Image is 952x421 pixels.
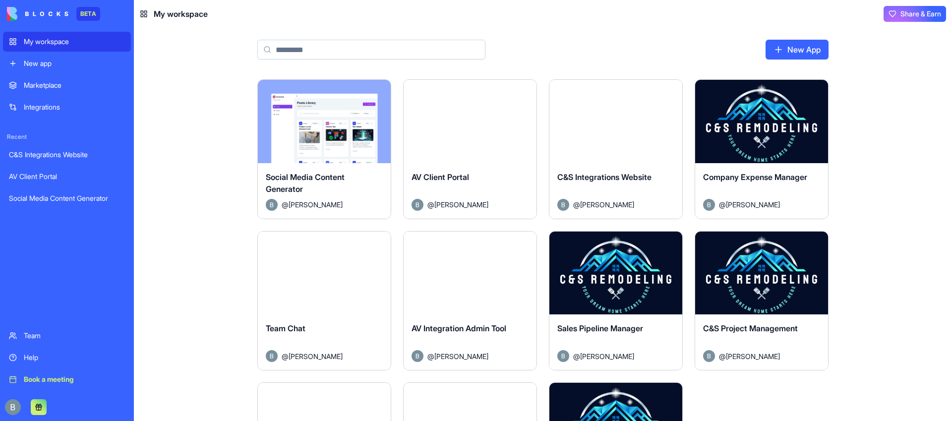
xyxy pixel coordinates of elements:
span: AV Integration Admin Tool [412,323,506,333]
a: My workspace [3,32,131,52]
span: C&S Integrations Website [557,172,652,182]
span: @ [427,351,434,361]
span: @ [573,199,580,210]
span: @ [573,351,580,361]
span: @ [719,351,726,361]
span: [PERSON_NAME] [289,351,343,361]
a: AV Client Portal [3,167,131,186]
div: BETA [76,7,100,21]
img: Avatar [266,199,278,211]
span: [PERSON_NAME] [580,199,634,210]
div: Social Media Content Generator [9,193,125,203]
div: AV Client Portal [9,172,125,181]
span: C&S Project Management [703,323,798,333]
a: Sales Pipeline ManagerAvatar@[PERSON_NAME] [549,231,683,371]
img: logo [7,7,68,21]
a: C&S Project ManagementAvatar@[PERSON_NAME] [695,231,829,371]
a: Help [3,348,131,367]
a: New App [766,40,829,60]
span: [PERSON_NAME] [434,351,488,361]
a: BETA [7,7,100,21]
span: @ [427,199,434,210]
span: Social Media Content Generator [266,172,345,194]
a: Team ChatAvatar@[PERSON_NAME] [257,231,391,371]
button: Share & Earn [884,6,946,22]
a: Social Media Content GeneratorAvatar@[PERSON_NAME] [257,79,391,219]
a: Company Expense ManagerAvatar@[PERSON_NAME] [695,79,829,219]
span: Company Expense Manager [703,172,807,182]
span: @ [282,351,289,361]
div: Team [24,331,125,341]
a: Social Media Content Generator [3,188,131,208]
a: C&S Integrations WebsiteAvatar@[PERSON_NAME] [549,79,683,219]
div: Book a meeting [24,374,125,384]
span: My workspace [154,8,208,20]
span: [PERSON_NAME] [434,199,488,210]
a: Integrations [3,97,131,117]
a: Book a meeting [3,369,131,389]
a: New app [3,54,131,73]
div: My workspace [24,37,125,47]
span: @ [719,199,726,210]
div: Marketplace [24,80,125,90]
a: AV Client PortalAvatar@[PERSON_NAME] [403,79,537,219]
img: ACg8ocIug40qN1SCXJiinWdltW7QsPxROn8ZAVDlgOtPD8eQfXIZmw=s96-c [5,399,21,415]
span: Share & Earn [900,9,941,19]
img: Avatar [557,350,569,362]
span: Team Chat [266,323,305,333]
span: [PERSON_NAME] [726,199,780,210]
a: AV Integration Admin ToolAvatar@[PERSON_NAME] [403,231,537,371]
img: Avatar [412,350,423,362]
span: [PERSON_NAME] [289,199,343,210]
span: AV Client Portal [412,172,469,182]
a: C&S Integrations Website [3,145,131,165]
img: Avatar [557,199,569,211]
span: Sales Pipeline Manager [557,323,643,333]
div: C&S Integrations Website [9,150,125,160]
span: [PERSON_NAME] [580,351,634,361]
img: Avatar [703,199,715,211]
span: Recent [3,133,131,141]
div: New app [24,59,125,68]
div: Help [24,353,125,362]
span: [PERSON_NAME] [726,351,780,361]
a: Team [3,326,131,346]
img: Avatar [703,350,715,362]
span: @ [282,199,289,210]
div: Integrations [24,102,125,112]
img: Avatar [266,350,278,362]
img: Avatar [412,199,423,211]
a: Marketplace [3,75,131,95]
